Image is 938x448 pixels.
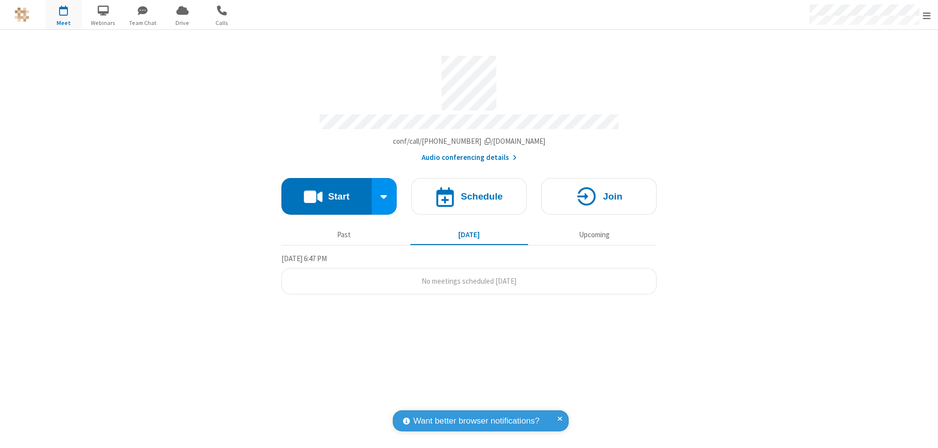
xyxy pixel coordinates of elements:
[281,254,327,263] span: [DATE] 6:47 PM
[372,178,397,215] div: Start conference options
[535,225,653,244] button: Upcoming
[413,415,539,427] span: Want better browser notifications?
[411,178,527,215] button: Schedule
[204,19,240,27] span: Calls
[45,19,82,27] span: Meet
[461,192,503,201] h4: Schedule
[281,48,657,163] section: Account details
[328,192,349,201] h4: Start
[393,136,546,146] span: Copy my meeting room link
[541,178,657,215] button: Join
[15,7,29,22] img: QA Selenium DO NOT DELETE OR CHANGE
[285,225,403,244] button: Past
[422,152,517,163] button: Audio conferencing details
[422,276,516,286] span: No meetings scheduled [DATE]
[603,192,622,201] h4: Join
[281,178,372,215] button: Start
[85,19,122,27] span: Webinars
[393,136,546,147] button: Copy my meeting room linkCopy my meeting room link
[281,253,657,295] section: Today's Meetings
[164,19,201,27] span: Drive
[410,225,528,244] button: [DATE]
[125,19,161,27] span: Team Chat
